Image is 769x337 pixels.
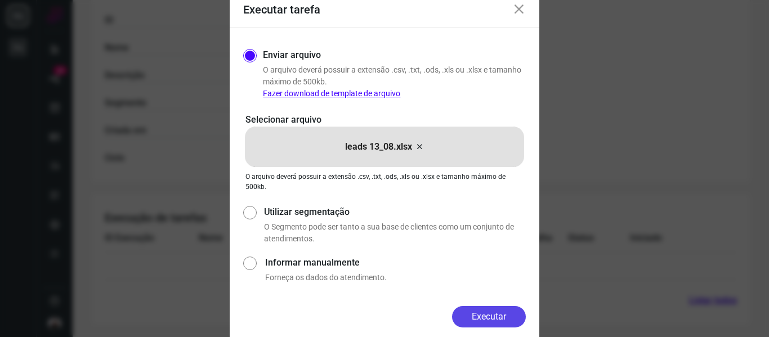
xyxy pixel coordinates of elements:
p: leads 13_08.xlsx [345,140,412,154]
p: O arquivo deverá possuir a extensão .csv, .txt, .ods, .xls ou .xlsx e tamanho máximo de 500kb. [263,64,526,100]
h3: Executar tarefa [243,3,320,16]
p: Forneça os dados do atendimento. [265,272,526,284]
p: O arquivo deverá possuir a extensão .csv, .txt, .ods, .xls ou .xlsx e tamanho máximo de 500kb. [245,172,524,192]
p: Selecionar arquivo [245,113,524,127]
button: Executar [452,306,526,327]
a: Fazer download de template de arquivo [263,89,400,98]
p: O Segmento pode ser tanto a sua base de clientes como um conjunto de atendimentos. [264,221,526,245]
label: Informar manualmente [265,256,526,269]
label: Utilizar segmentação [264,205,526,219]
label: Enviar arquivo [263,48,321,62]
